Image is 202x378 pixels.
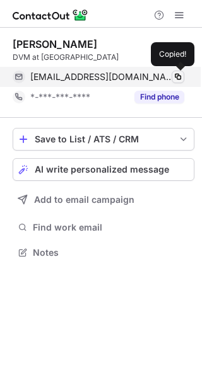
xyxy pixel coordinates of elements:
span: Find work email [33,222,189,233]
span: Notes [33,247,189,258]
span: [EMAIL_ADDRESS][DOMAIN_NAME] [30,71,175,83]
button: Add to email campaign [13,188,194,211]
button: Find work email [13,219,194,236]
img: ContactOut v5.3.10 [13,8,88,23]
div: [PERSON_NAME] [13,38,97,50]
div: Save to List / ATS / CRM [35,134,172,144]
button: Reveal Button [134,91,184,103]
span: AI write personalized message [35,164,169,175]
button: AI write personalized message [13,158,194,181]
button: Notes [13,244,194,261]
div: DVM at [GEOGRAPHIC_DATA] [13,52,194,63]
span: Add to email campaign [34,195,134,205]
button: save-profile-one-click [13,128,194,151]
